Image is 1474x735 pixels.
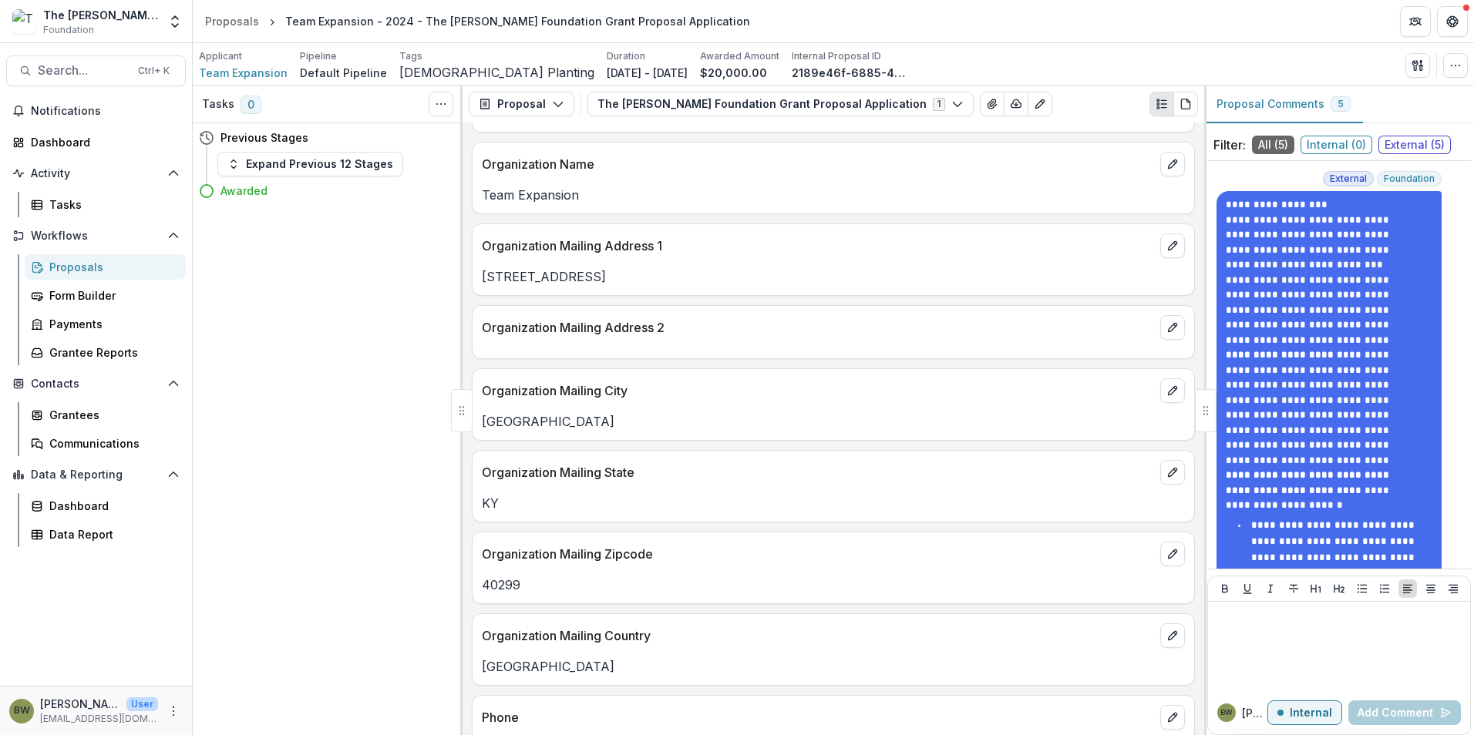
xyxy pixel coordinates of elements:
[31,105,180,118] span: Notifications
[482,237,1154,255] p: Organization Mailing Address 1
[43,23,94,37] span: Foundation
[1284,579,1303,598] button: Strike
[1160,542,1185,566] button: edit
[25,254,186,280] a: Proposals
[25,340,186,365] a: Grantee Reports
[1398,579,1417,598] button: Align Left
[1290,706,1332,720] p: Internal
[1267,700,1342,725] button: Internal
[14,706,30,716] div: Blair White
[6,55,186,86] button: Search...
[792,49,881,63] p: Internal Proposal ID
[31,230,161,243] span: Workflows
[482,267,1185,286] p: [STREET_ADDRESS]
[399,49,422,63] p: Tags
[1160,152,1185,176] button: edit
[1242,705,1267,721] p: [PERSON_NAME]
[220,129,308,146] h4: Previous Stages
[1160,233,1185,258] button: edit
[49,196,173,213] div: Tasks
[31,167,161,180] span: Activity
[25,402,186,428] a: Grantees
[1160,705,1185,730] button: edit
[49,407,173,423] div: Grantees
[482,186,1185,204] p: Team Expansion
[1400,6,1431,37] button: Partners
[482,626,1154,645] p: Organization Mailing Country
[12,9,37,34] img: The Bolick Foundation
[38,63,129,78] span: Search...
[700,49,779,63] p: Awarded Amount
[202,98,234,111] h3: Tasks
[199,10,756,32] nav: breadcrumb
[429,92,453,116] button: Toggle View Cancelled Tasks
[40,712,158,726] p: [EMAIL_ADDRESS][DOMAIN_NAME]
[1437,6,1468,37] button: Get Help
[40,696,120,712] p: [PERSON_NAME]
[482,576,1185,594] p: 40299
[482,494,1185,512] p: KY
[1204,86,1363,123] button: Proposal Comments
[482,381,1154,400] p: Organization Mailing City
[1213,136,1246,154] p: Filter:
[6,371,186,396] button: Open Contacts
[49,344,173,361] div: Grantee Reports
[1375,579,1394,598] button: Ordered List
[1338,99,1344,109] span: 5
[399,65,594,80] span: [DEMOGRAPHIC_DATA] Planting
[1384,173,1435,184] span: Foundation
[25,192,186,217] a: Tasks
[6,161,186,186] button: Open Activity
[1348,700,1461,725] button: Add Comment
[199,10,265,32] a: Proposals
[49,498,173,514] div: Dashboard
[285,13,750,29] div: Team Expansion - 2024 - The [PERSON_NAME] Foundation Grant Proposal Application
[6,462,186,487] button: Open Data & Reporting
[1160,623,1185,648] button: edit
[1261,579,1280,598] button: Italicize
[1301,136,1372,154] span: Internal ( 0 )
[1149,92,1174,116] button: Plaintext view
[205,13,259,29] div: Proposals
[1160,460,1185,485] button: edit
[49,316,173,332] div: Payments
[49,259,173,275] div: Proposals
[482,545,1154,563] p: Organization Mailing Zipcode
[469,92,574,116] button: Proposal
[25,431,186,456] a: Communications
[482,155,1154,173] p: Organization Name
[482,412,1185,431] p: [GEOGRAPHIC_DATA]
[980,92,1005,116] button: View Attached Files
[607,65,688,81] p: [DATE] - [DATE]
[482,708,1154,727] p: Phone
[1353,579,1371,598] button: Bullet List
[1216,579,1234,598] button: Bold
[587,92,974,116] button: The [PERSON_NAME] Foundation Grant Proposal Application1
[199,65,288,81] a: Team Expansion
[482,318,1154,337] p: Organization Mailing Address 2
[300,65,387,81] p: Default Pipeline
[31,378,161,391] span: Contacts
[792,65,907,81] p: 2189e46f-6885-48e0-b3c7-4f61fd145afd
[25,283,186,308] a: Form Builder
[31,134,173,150] div: Dashboard
[300,49,337,63] p: Pipeline
[1220,709,1233,717] div: Blair White
[1160,378,1185,403] button: edit
[164,6,186,37] button: Open entity switcher
[220,183,268,199] h4: Awarded
[607,49,645,63] p: Duration
[1330,579,1348,598] button: Heading 2
[1307,579,1325,598] button: Heading 1
[43,7,158,23] div: The [PERSON_NAME] Foundation
[126,697,158,711] p: User
[49,287,173,304] div: Form Builder
[31,468,161,482] span: Data & Reporting
[1238,579,1257,598] button: Underline
[6,223,186,248] button: Open Workflows
[25,311,186,337] a: Payments
[700,65,767,81] p: $20,000.00
[1378,136,1451,154] span: External ( 5 )
[1028,92,1052,116] button: Edit as form
[217,152,403,176] button: Expand Previous 12 Stages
